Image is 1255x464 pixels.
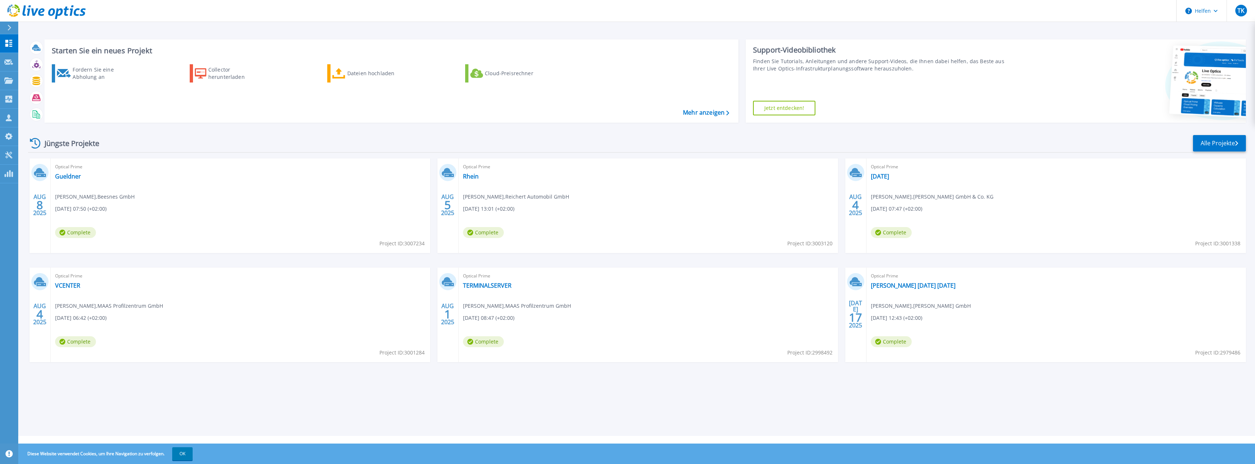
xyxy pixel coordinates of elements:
[1193,135,1246,152] a: Alle Projekte
[1237,7,1244,15] font: TK
[485,70,533,77] font: Cloud-Preisrechner
[683,108,725,116] font: Mehr anzeigen
[463,302,571,310] span: [PERSON_NAME] , MAAS Profilzentrum GmbH
[27,450,165,457] font: Diese Website verwendet Cookies, um Ihre Navigation zu verfolgen.
[1201,139,1235,147] font: Alle Projekte
[55,272,426,280] span: Optical Prime
[463,205,514,213] span: [DATE] 13:01 (+02:00)
[36,311,43,317] span: 4
[871,314,922,322] span: [DATE] 12:43 (+02:00)
[379,239,425,248] span: Project ID: 3007234
[52,46,152,55] font: Starten Sie ein neues Projekt
[379,349,425,357] span: Project ID: 3001284
[55,205,107,213] span: [DATE] 07:50 (+02:00)
[190,64,271,83] a: Collector herunterladen
[444,311,451,317] span: 1
[465,64,547,83] a: Cloud-Preisrechner
[463,272,834,280] span: Optical Prime
[55,282,80,289] a: VCENTER
[347,70,394,77] font: Dateien hochladen
[463,173,479,180] a: Rhein
[463,163,834,171] span: Optical Prime
[463,336,504,347] span: Complete
[787,349,833,357] span: Project ID: 2998492
[52,64,133,83] a: Fordern Sie eine Abholung an
[441,301,455,327] div: AUG 2025
[871,227,912,238] span: Complete
[871,173,889,180] a: [DATE]
[849,314,862,321] span: 17
[55,173,81,180] a: Gueldner
[1195,239,1240,248] span: Project ID: 3001338
[683,109,729,116] a: Mehr anzeigen
[55,163,426,171] span: Optical Prime
[33,192,47,218] div: AUG 2025
[463,314,514,322] span: [DATE] 08:47 (+02:00)
[55,336,96,347] span: Complete
[33,301,47,327] div: AUG 2025
[753,101,815,115] a: Jetzt entdecken!
[871,193,993,201] span: [PERSON_NAME] , [PERSON_NAME] GmbH & Co. KG
[871,272,1242,280] span: Optical Prime
[753,45,836,55] font: Support-Videobibliothek
[871,336,912,347] span: Complete
[55,302,163,310] span: [PERSON_NAME] , MAAS Profilzentrum GmbH
[45,138,99,148] font: Jüngste Projekte
[444,202,451,208] span: 5
[753,58,1004,72] font: Finden Sie Tutorials, Anleitungen und andere Support-Videos, die Ihnen dabei helfen, das Beste au...
[55,227,96,238] span: Complete
[849,301,862,327] div: [DATE] 2025
[871,205,922,213] span: [DATE] 07:47 (+02:00)
[463,227,504,238] span: Complete
[764,104,804,111] font: Jetzt entdecken!
[463,193,569,201] span: [PERSON_NAME] , Reichert Automobil GmbH
[55,314,107,322] span: [DATE] 06:42 (+02:00)
[1195,7,1211,14] font: Helfen
[179,450,185,457] font: OK
[871,282,955,289] a: [PERSON_NAME] [DATE] [DATE]
[849,192,862,218] div: AUG 2025
[36,202,43,208] span: 8
[787,239,833,248] span: Project ID: 3003120
[55,193,135,201] span: [PERSON_NAME] , Beesnes GmbH
[327,64,409,83] a: Dateien hochladen
[208,66,245,80] font: Collector herunterladen
[73,66,113,80] font: Fordern Sie eine Abholung an
[441,192,455,218] div: AUG 2025
[871,302,971,310] span: [PERSON_NAME] , [PERSON_NAME] GmbH
[871,163,1242,171] span: Optical Prime
[463,282,511,289] a: TERMINALSERVER
[1195,349,1240,357] span: Project ID: 2979486
[852,202,859,208] span: 4
[172,447,193,460] button: OK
